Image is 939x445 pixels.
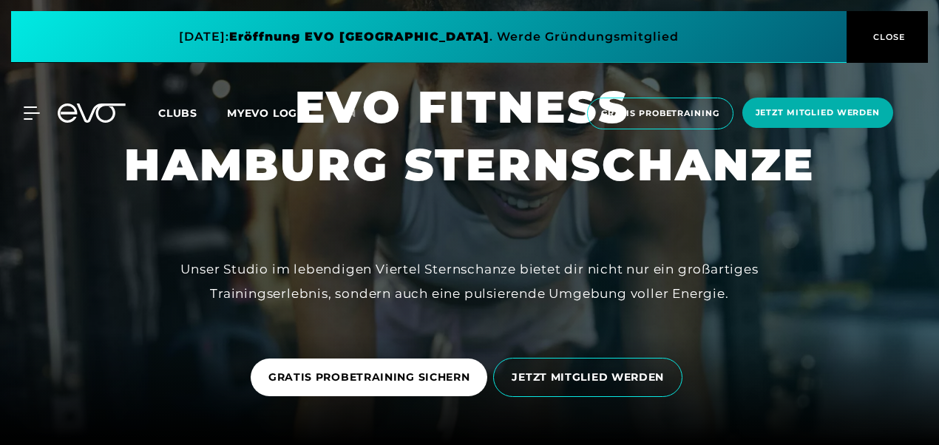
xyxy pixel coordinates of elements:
span: GRATIS PROBETRAINING SICHERN [268,370,470,385]
a: JETZT MITGLIED WERDEN [493,347,688,408]
a: Gratis Probetraining [583,98,738,129]
button: CLOSE [847,11,928,63]
a: MYEVO LOGIN [227,106,311,120]
span: Gratis Probetraining [601,107,719,120]
span: CLOSE [869,30,906,44]
span: Clubs [158,106,197,120]
span: en [340,106,356,120]
a: en [340,105,374,122]
span: Jetzt Mitglied werden [756,106,880,119]
a: Clubs [158,106,227,120]
div: Unser Studio im lebendigen Viertel Sternschanze bietet dir nicht nur ein großartiges Trainingserl... [137,257,802,305]
a: Jetzt Mitglied werden [738,98,898,129]
span: JETZT MITGLIED WERDEN [512,370,664,385]
a: GRATIS PROBETRAINING SICHERN [251,347,494,407]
